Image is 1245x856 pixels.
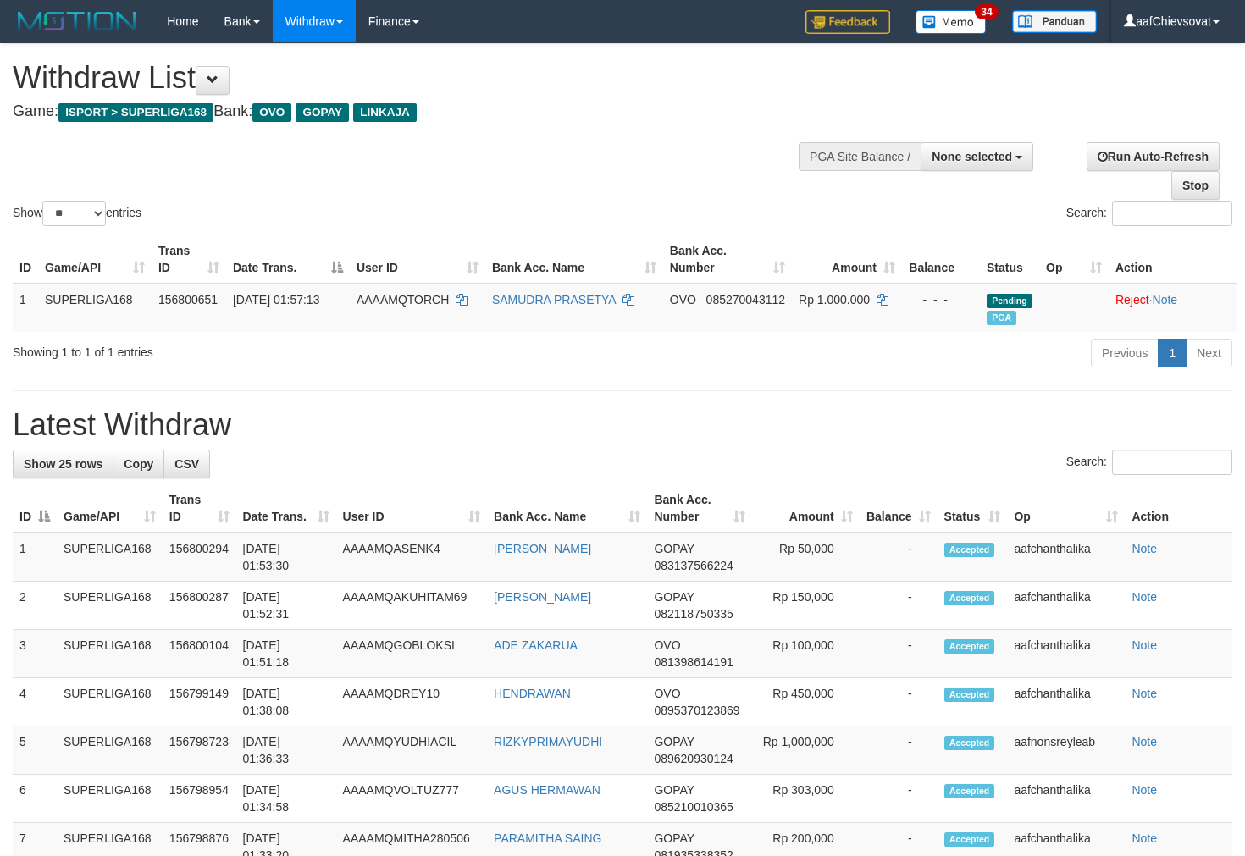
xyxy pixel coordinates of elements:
[799,293,870,307] span: Rp 1.000.000
[13,775,57,823] td: 6
[860,726,938,775] td: -
[654,607,733,621] span: Copy 082118750335 to clipboard
[1039,235,1109,284] th: Op: activate to sort column ascending
[860,533,938,582] td: -
[860,678,938,726] td: -
[1007,678,1125,726] td: aafchanthalika
[13,61,813,95] h1: Withdraw List
[670,293,696,307] span: OVO
[944,639,995,654] span: Accepted
[163,533,236,582] td: 156800294
[38,235,152,284] th: Game/API: activate to sort column ascending
[353,103,417,122] span: LINKAJA
[1087,142,1220,171] a: Run Auto-Refresh
[57,484,163,533] th: Game/API: activate to sort column ascending
[494,687,571,700] a: HENDRAWAN
[336,678,488,726] td: AAAAMQDREY10
[336,726,488,775] td: AAAAMQYUDHIACIL
[13,582,57,630] td: 2
[336,533,488,582] td: AAAAMQASENK4
[57,726,163,775] td: SUPERLIGA168
[944,736,995,750] span: Accepted
[654,542,694,555] span: GOPAY
[163,582,236,630] td: 156800287
[938,484,1008,533] th: Status: activate to sort column ascending
[1132,638,1157,652] a: Note
[654,590,694,604] span: GOPAY
[987,311,1016,325] span: Marked by aafphoenmanit
[494,831,601,845] a: PARAMITHA SAING
[987,294,1032,308] span: Pending
[647,484,751,533] th: Bank Acc. Number: activate to sort column ascending
[805,10,890,34] img: Feedback.jpg
[752,678,860,726] td: Rp 450,000
[13,484,57,533] th: ID: activate to sort column descending
[13,726,57,775] td: 5
[654,559,733,572] span: Copy 083137566224 to clipboard
[1132,831,1157,845] a: Note
[13,235,38,284] th: ID
[13,533,57,582] td: 1
[1115,293,1149,307] a: Reject
[38,284,152,332] td: SUPERLIGA168
[663,235,792,284] th: Bank Acc. Number: activate to sort column ascending
[487,484,647,533] th: Bank Acc. Name: activate to sort column ascending
[752,726,860,775] td: Rp 1,000,000
[124,457,153,471] span: Copy
[654,752,733,765] span: Copy 089620930124 to clipboard
[654,800,733,814] span: Copy 085210010365 to clipboard
[1186,339,1232,367] a: Next
[163,775,236,823] td: 156798954
[163,484,236,533] th: Trans ID: activate to sort column ascending
[654,687,680,700] span: OVO
[932,150,1012,163] span: None selected
[1007,582,1125,630] td: aafchanthalika
[1112,450,1232,475] input: Search:
[236,775,336,823] td: [DATE] 01:34:58
[113,450,164,478] a: Copy
[654,735,694,748] span: GOPAY
[13,8,141,34] img: MOTION_logo.png
[494,735,602,748] a: RIZKYPRIMAYUDHI
[336,484,488,533] th: User ID: activate to sort column ascending
[57,678,163,726] td: SUPERLIGA168
[336,582,488,630] td: AAAAMQAKUHITAM69
[654,831,694,845] span: GOPAY
[336,775,488,823] td: AAAAMQVOLTUZ777
[174,457,199,471] span: CSV
[909,291,973,308] div: - - -
[13,103,813,120] h4: Game: Bank:
[357,293,449,307] span: AAAAMQTORCH
[42,201,106,226] select: Showentries
[1066,201,1232,226] label: Search:
[1109,284,1237,332] td: ·
[752,582,860,630] td: Rp 150,000
[236,630,336,678] td: [DATE] 01:51:18
[1091,339,1159,367] a: Previous
[13,284,38,332] td: 1
[1007,484,1125,533] th: Op: activate to sort column ascending
[492,293,616,307] a: SAMUDRA PRASETYA
[1132,735,1157,748] a: Note
[13,678,57,726] td: 4
[1112,201,1232,226] input: Search:
[1125,484,1232,533] th: Action
[944,832,995,847] span: Accepted
[158,293,218,307] span: 156800651
[350,235,485,284] th: User ID: activate to sort column ascending
[13,450,113,478] a: Show 25 rows
[1153,293,1178,307] a: Note
[1007,533,1125,582] td: aafchanthalika
[485,235,663,284] th: Bank Acc. Name: activate to sort column ascending
[13,408,1232,442] h1: Latest Withdraw
[13,337,506,361] div: Showing 1 to 1 of 1 entries
[494,783,600,797] a: AGUS HERMAWAN
[944,784,995,798] span: Accepted
[236,726,336,775] td: [DATE] 01:36:33
[980,235,1039,284] th: Status
[1012,10,1097,33] img: panduan.png
[792,235,902,284] th: Amount: activate to sort column ascending
[57,630,163,678] td: SUPERLIGA168
[494,590,591,604] a: [PERSON_NAME]
[1109,235,1237,284] th: Action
